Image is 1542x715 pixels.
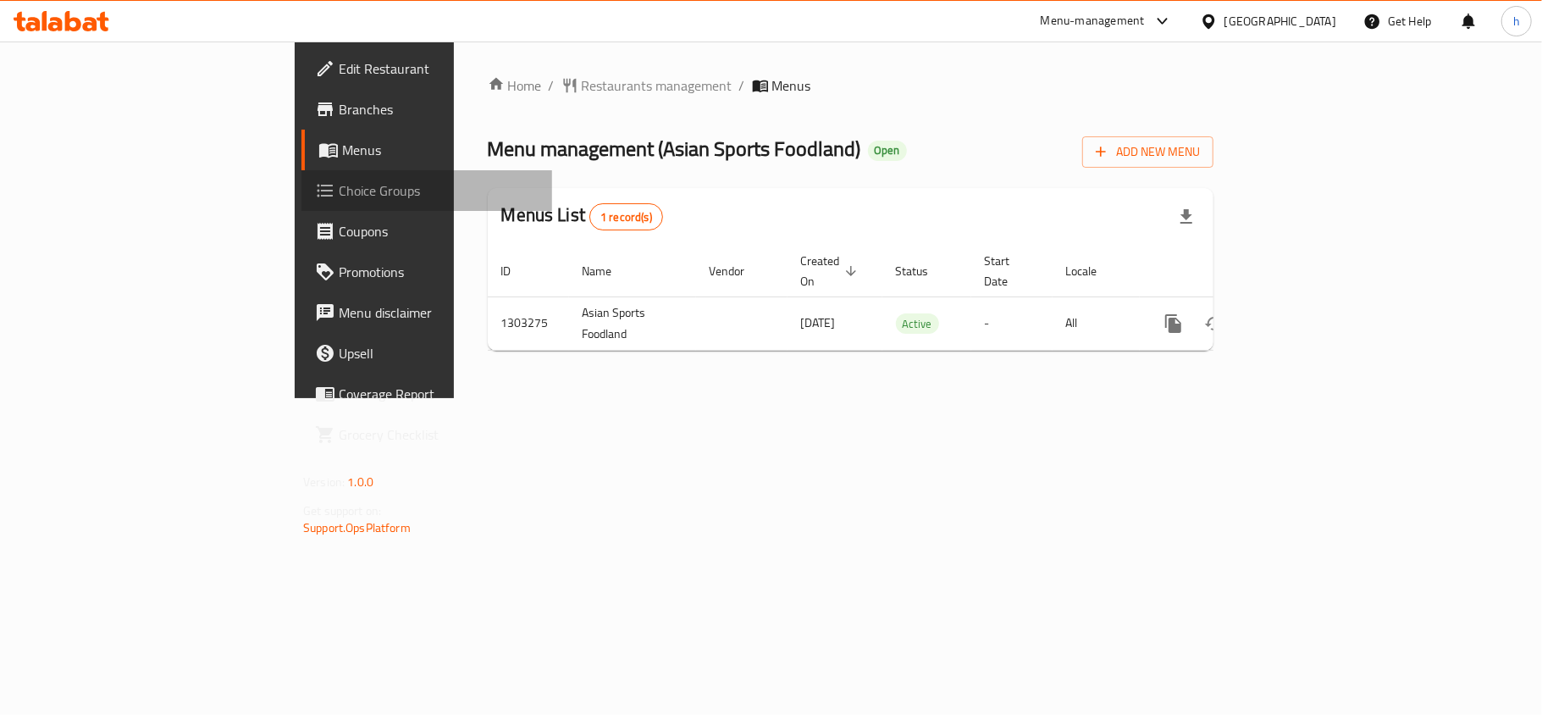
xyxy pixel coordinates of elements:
span: Get support on: [303,500,381,522]
span: Vendor [710,261,767,281]
a: Coverage Report [301,374,552,414]
div: Export file [1166,197,1207,237]
div: Total records count [589,203,663,230]
button: Add New Menu [1082,136,1213,168]
span: Name [583,261,634,281]
span: Grocery Checklist [339,424,539,445]
span: Coverage Report [339,384,539,404]
span: ID [501,261,533,281]
span: Choice Groups [339,180,539,201]
td: - [971,297,1053,350]
nav: breadcrumb [488,75,1213,96]
a: Menu disclaimer [301,292,552,333]
span: Upsell [339,343,539,363]
a: Choice Groups [301,170,552,211]
span: Locale [1066,261,1119,281]
span: Add New Menu [1096,141,1200,163]
span: Version: [303,471,345,493]
span: 1 record(s) [590,209,662,225]
a: Upsell [301,333,552,374]
div: Active [896,313,939,334]
th: Actions [1140,246,1329,297]
span: Menu management ( Asian Sports Foodland ) [488,130,861,168]
span: Edit Restaurant [339,58,539,79]
a: Restaurants management [561,75,732,96]
a: Support.OpsPlatform [303,517,411,539]
span: Coupons [339,221,539,241]
span: Menu disclaimer [339,302,539,323]
span: [DATE] [801,312,836,334]
span: Promotions [339,262,539,282]
td: All [1053,297,1140,350]
div: Menu-management [1041,11,1145,31]
table: enhanced table [488,246,1329,351]
td: Asian Sports Foodland [569,297,696,350]
h2: Menus List [501,202,663,230]
div: Open [868,141,907,161]
button: Change Status [1194,303,1235,344]
a: Grocery Checklist [301,414,552,455]
span: Menus [342,140,539,160]
span: Restaurants management [582,75,732,96]
span: Menus [772,75,811,96]
span: h [1513,12,1520,30]
span: Status [896,261,951,281]
span: Created On [801,251,862,291]
a: Promotions [301,252,552,292]
button: more [1153,303,1194,344]
span: Active [896,314,939,334]
span: 1.0.0 [347,471,373,493]
div: [GEOGRAPHIC_DATA] [1224,12,1336,30]
a: Branches [301,89,552,130]
a: Coupons [301,211,552,252]
a: Menus [301,130,552,170]
span: Start Date [985,251,1032,291]
li: / [739,75,745,96]
span: Open [868,143,907,158]
a: Edit Restaurant [301,48,552,89]
span: Branches [339,99,539,119]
